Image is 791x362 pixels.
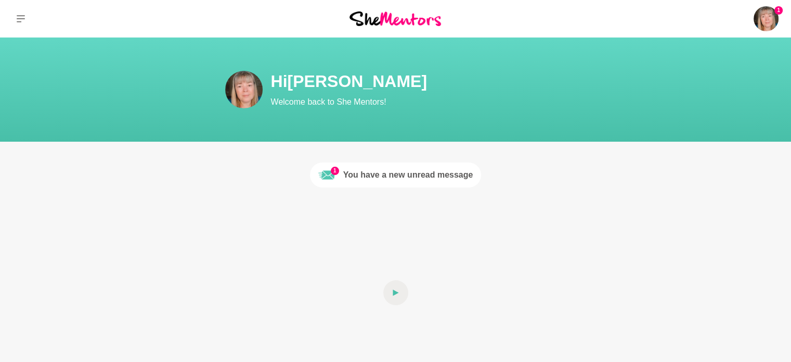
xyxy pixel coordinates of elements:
span: 1 [774,6,783,15]
div: You have a new unread message [343,169,473,181]
p: Welcome back to She Mentors! [271,96,645,108]
a: Gina Hubbard1 [754,6,779,31]
img: Unread message [318,167,335,183]
a: 1Unread messageYou have a new unread message [310,163,482,188]
img: She Mentors Logo [349,11,441,26]
img: Gina Hubbard [225,71,263,108]
h1: Hi [PERSON_NAME] [271,71,645,92]
span: 1 [331,167,339,175]
img: Gina Hubbard [754,6,779,31]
